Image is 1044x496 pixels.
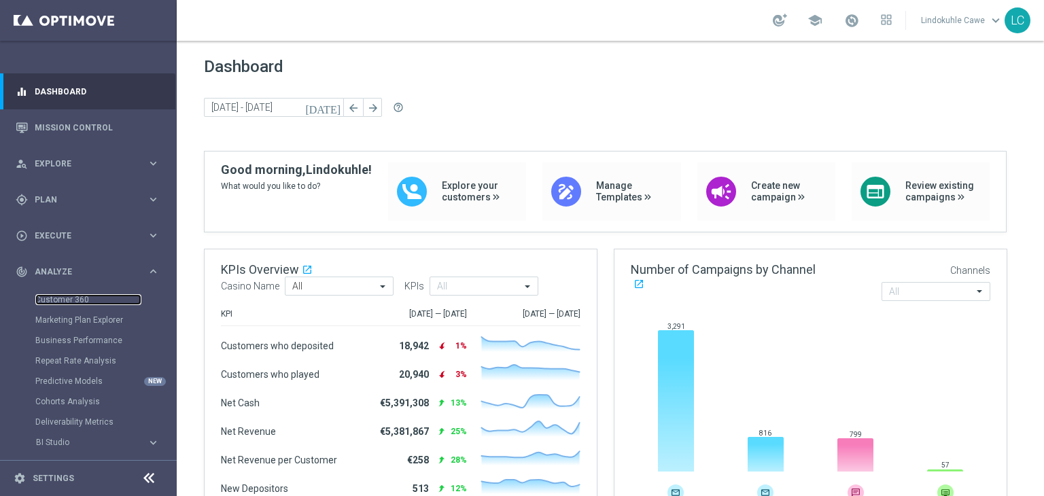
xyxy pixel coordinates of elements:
[35,310,175,330] div: Marketing Plan Explorer
[35,160,147,168] span: Explore
[16,73,160,109] div: Dashboard
[16,109,160,145] div: Mission Control
[147,157,160,170] i: keyboard_arrow_right
[144,377,166,386] div: NEW
[35,391,175,412] div: Cohorts Analysis
[14,472,26,484] i: settings
[16,230,147,242] div: Execute
[16,86,28,98] i: equalizer
[16,158,28,170] i: person_search
[35,268,147,276] span: Analyze
[15,86,160,97] button: equalizer Dashboard
[35,109,160,145] a: Mission Control
[147,229,160,242] i: keyboard_arrow_right
[35,351,175,371] div: Repeat Rate Analysis
[1005,7,1030,33] div: LC
[36,438,133,446] span: BI Studio
[35,371,175,391] div: Predictive Models
[16,194,147,206] div: Plan
[15,266,160,277] button: track_changes Analyze keyboard_arrow_right
[15,194,160,205] button: gps_fixed Plan keyboard_arrow_right
[35,412,175,432] div: Deliverability Metrics
[16,266,28,278] i: track_changes
[35,196,147,204] span: Plan
[35,315,141,325] a: Marketing Plan Explorer
[16,158,147,170] div: Explore
[36,438,147,446] div: BI Studio
[988,13,1003,28] span: keyboard_arrow_down
[35,73,160,109] a: Dashboard
[35,432,175,453] div: BI Studio
[15,122,160,133] button: Mission Control
[147,193,160,206] i: keyboard_arrow_right
[33,474,74,482] a: Settings
[16,230,28,242] i: play_circle_outline
[35,376,141,387] a: Predictive Models
[35,232,147,240] span: Execute
[920,10,1005,31] a: Lindokuhle Cawekeyboard_arrow_down
[35,417,141,427] a: Deliverability Metrics
[35,396,141,407] a: Cohorts Analysis
[35,437,160,448] button: BI Studio keyboard_arrow_right
[147,436,160,449] i: keyboard_arrow_right
[15,230,160,241] button: play_circle_outline Execute keyboard_arrow_right
[35,289,175,310] div: Customer 360
[35,355,141,366] a: Repeat Rate Analysis
[35,330,175,351] div: Business Performance
[807,13,822,28] span: school
[15,158,160,169] button: person_search Explore keyboard_arrow_right
[147,265,160,278] i: keyboard_arrow_right
[35,294,141,305] a: Customer 360
[16,194,28,206] i: gps_fixed
[16,266,147,278] div: Analyze
[35,335,141,346] a: Business Performance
